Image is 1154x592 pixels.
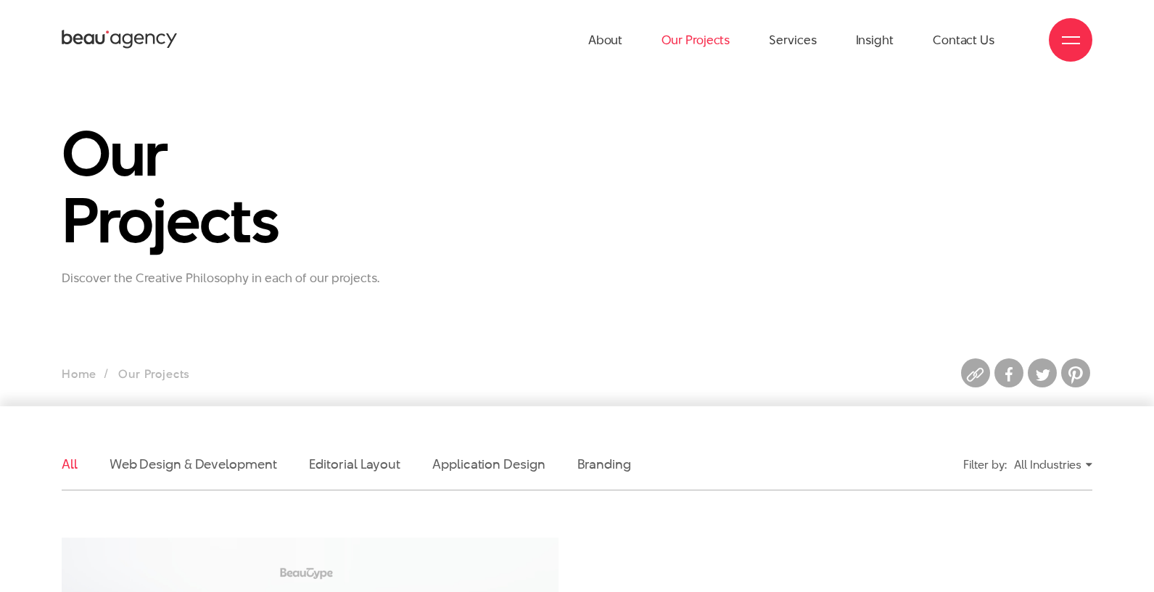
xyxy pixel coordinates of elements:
h1: Our Projects [62,120,391,253]
a: Editorial Layout [309,455,401,473]
a: Branding [577,455,631,473]
a: Application Design [432,455,545,473]
a: Home [62,366,96,382]
a: Web Design & Development [110,455,277,473]
div: Filter by: [963,452,1007,477]
div: All Industries [1014,452,1092,477]
p: Discover the Creative Philosophy in each of our projects. [62,271,391,286]
a: All [62,455,78,473]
